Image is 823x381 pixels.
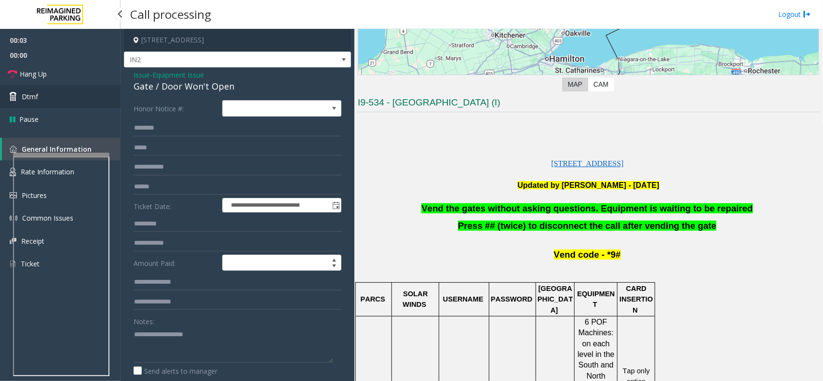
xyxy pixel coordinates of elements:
label: Ticket Date: [131,198,220,212]
span: General Information [22,145,92,154]
img: logout [803,9,811,19]
span: Hang Up [20,69,47,79]
span: CARD INSERTION [620,285,653,314]
span: USERNAME [443,295,484,303]
span: Decrease value [327,263,341,271]
span: Equipment Issue [152,70,204,80]
label: Map [562,78,588,92]
span: Toggle popup [330,198,341,212]
span: Vend code - *9# [554,250,621,260]
span: Pause [19,114,39,124]
img: 'icon' [10,260,16,268]
label: Notes: [134,313,154,327]
h3: I9-534 - [GEOGRAPHIC_DATA] (I) [358,96,819,112]
a: [STREET_ADDRESS] [552,160,624,168]
span: - [150,70,204,79]
span: Vend the gates without asking questions. Equipment is waiting to be repaired [421,203,753,213]
span: EQUIPMENT [577,290,615,308]
label: CAM [588,78,614,92]
h3: Call processing [125,2,216,26]
img: 'icon' [10,145,17,153]
img: 'icon' [10,238,16,244]
label: Honor Notice #: [131,100,220,117]
img: 'icon' [10,192,17,198]
span: Issue [134,70,150,80]
span: SOLAR WINDS [403,290,430,308]
span: IN2 [124,52,305,67]
label: Send alerts to manager [134,366,217,376]
span: Increase value [327,255,341,263]
span: Press ## (twice) to disconnect the call after vending the gate [458,221,716,231]
label: Amount Paid: [131,255,220,271]
span: Dtmf [22,92,38,102]
h4: [STREET_ADDRESS] [124,29,351,52]
div: Gate / Door Won't Open [134,80,341,93]
span: [GEOGRAPHIC_DATA] [538,285,573,314]
span: PASSWORD [491,295,532,303]
img: 'icon' [10,214,17,222]
a: General Information [2,138,121,160]
img: 'icon' [10,168,16,176]
span: PARCS [361,295,385,303]
b: Updated by [PERSON_NAME] - [DATE] [518,181,660,189]
a: Logout [778,9,811,19]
